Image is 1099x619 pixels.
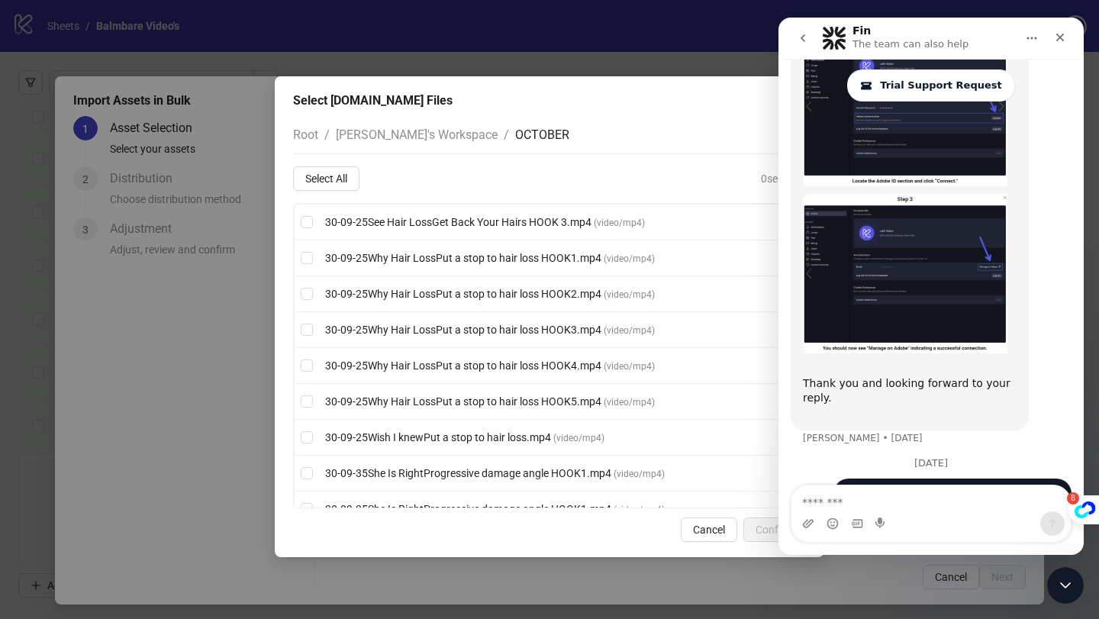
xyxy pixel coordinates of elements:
span: Select All [305,172,347,185]
span: ( video/mp4 ) [594,218,645,228]
div: Select [DOMAIN_NAME] Files [293,92,806,110]
span: 30-09-25Why Hair LossPut a stop to hair loss HOOK2.mp4 [325,288,604,300]
button: Confirm [743,517,806,542]
span: Root [293,127,318,142]
span: 30-09-35She Is RightProgressive damage angle HOOK1.mp4 [325,467,614,479]
span: ( video/mp4 ) [614,469,665,479]
button: Send a message… [262,494,286,518]
span: [PERSON_NAME]'s Workspace [336,127,498,142]
span: 30-09-25Why Hair LossPut a stop to hair loss HOOK3.mp4 [325,324,604,336]
span: 30-09-25Why Hair LossPut a stop to hair loss HOOK5.mp4 [325,395,604,408]
button: Cancel [681,517,737,542]
span: OCTOBER [515,127,569,142]
iframe: Intercom live chat [1047,567,1084,604]
span: 30-09-25Wish I knewPut a stop to hair loss.mp4 [325,431,553,443]
li: / [504,125,509,144]
span: 30-09-35She Is RightProgressive damage angle HOOK1.mp4 [325,503,614,515]
button: Emoji picker [48,500,60,512]
button: Start recording [97,500,109,512]
button: Select All [293,166,359,191]
button: Gif picker [73,500,85,512]
span: ( video/mp4 ) [553,433,604,443]
span: 30-09-25Why Hair LossPut a stop to hair loss HOOK1.mp4 [325,252,604,264]
iframe: Intercom live chat [778,18,1084,555]
span: ( video/mp4 ) [604,361,655,372]
span: ( video/mp4 ) [604,397,655,408]
span: 30-09-25Why Hair LossPut a stop to hair loss HOOK4.mp4 [325,359,604,372]
span: 30-09-25See Hair LossGet Back Your Hairs HOOK 3.mp4 [325,216,594,228]
span: ( video/mp4 ) [604,325,655,336]
span: Cancel [693,524,725,536]
span: ( video/mp4 ) [604,253,655,264]
textarea: Message… [13,468,292,494]
button: Upload attachment [24,500,36,512]
span: ( video/mp4 ) [604,289,655,300]
span: 0 selected [761,170,806,187]
li: / [324,125,330,144]
span: ( video/mp4 ) [614,505,665,515]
